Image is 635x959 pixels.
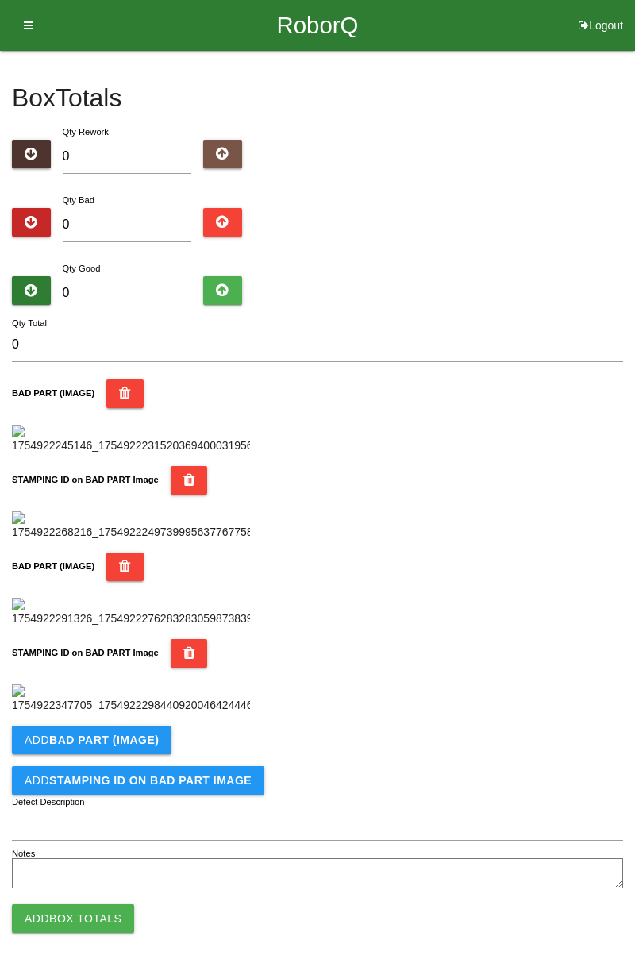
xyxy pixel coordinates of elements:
[171,466,208,495] button: STAMPING ID on BAD PART Image
[12,904,134,933] button: AddBox Totals
[171,639,208,668] button: STAMPING ID on BAD PART Image
[12,388,94,398] b: BAD PART (IMAGE)
[12,847,35,861] label: Notes
[12,511,250,541] img: 1754922268216_1754922249739995637767758971111.jpg
[12,317,47,330] label: Qty Total
[12,425,250,454] img: 1754922245146_17549222315203694000319564407713.jpg
[12,561,94,571] b: BAD PART (IMAGE)
[106,553,144,581] button: BAD PART (IMAGE)
[12,726,171,754] button: AddBAD PART (IMAGE)
[106,379,144,408] button: BAD PART (IMAGE)
[49,774,252,787] b: STAMPING ID on BAD PART Image
[12,684,250,714] img: 1754922347705_17549222984409200464244461647939.jpg
[12,84,623,112] h4: Box Totals
[12,475,159,484] b: STAMPING ID on BAD PART Image
[12,795,85,809] label: Defect Description
[49,734,159,746] b: BAD PART (IMAGE)
[63,127,109,137] label: Qty Rework
[63,195,94,205] label: Qty Bad
[12,648,159,657] b: STAMPING ID on BAD PART Image
[63,264,101,273] label: Qty Good
[12,598,250,627] img: 1754922291326_17549222762832830598738394892390.jpg
[12,766,264,795] button: AddSTAMPING ID on BAD PART Image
